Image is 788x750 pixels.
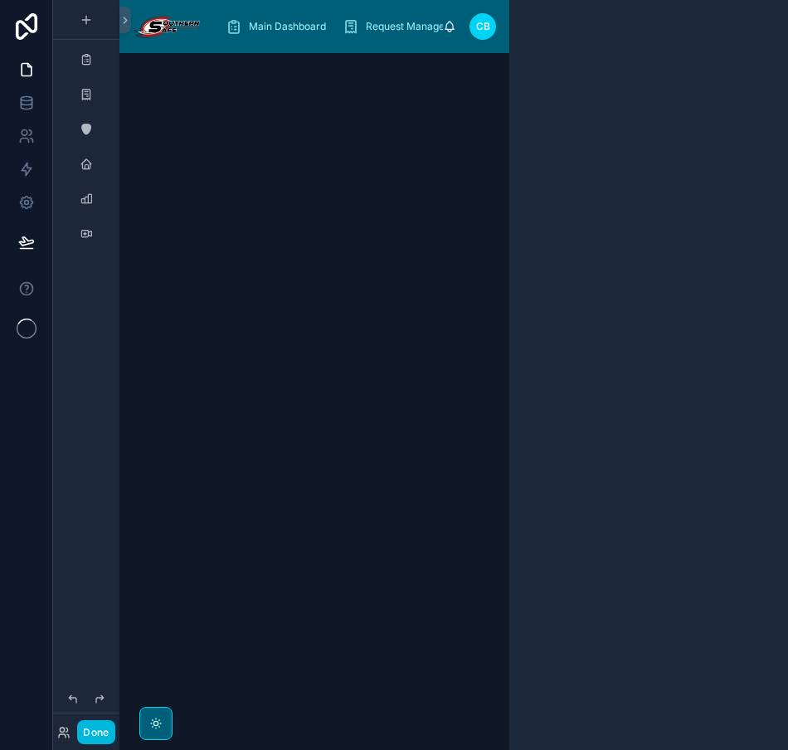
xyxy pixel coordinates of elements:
span: Main Dashboard [249,20,326,33]
a: Request Manager [338,12,460,41]
div: scrollable content [214,8,443,45]
button: Done [77,720,114,744]
span: CB [476,20,490,33]
a: Main Dashboard [221,12,338,41]
img: App logo [133,13,201,40]
span: Request Manager [366,20,449,33]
